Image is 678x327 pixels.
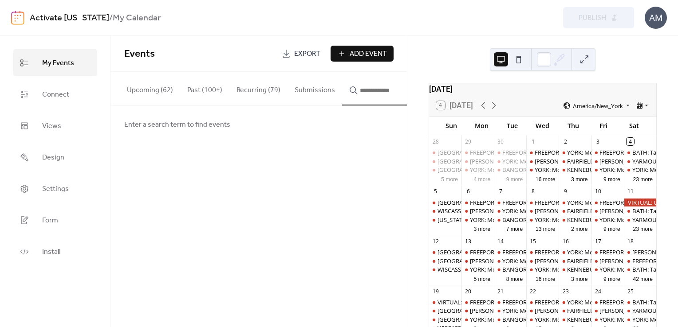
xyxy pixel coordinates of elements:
div: Sat [619,117,649,135]
div: [GEOGRAPHIC_DATA]: Solidarity Flotilla for [GEOGRAPHIC_DATA] [438,148,609,156]
div: BATH: Tabling at the Bath Farmers Market [624,148,656,156]
div: 2 [562,138,569,145]
div: Wed [528,117,558,135]
div: WELLS: NO I.C.E in Wells [526,307,559,315]
div: 30 [497,138,505,145]
div: AM [645,7,667,29]
button: 5 more [470,274,494,283]
div: FREEPORT: Visibility Brigade Standout [535,199,635,206]
div: FAIRFIELD: Stop The Coup [559,207,591,215]
div: [PERSON_NAME]: NO I.C.E in [PERSON_NAME] [535,307,656,315]
span: Export [294,49,320,59]
div: YORK: Morning Resistance at Town Center [591,315,624,323]
div: 17 [594,238,602,245]
div: FAIRFIELD: Stop The Coup [567,257,636,265]
button: Past (100+) [180,72,229,105]
div: BANGOR: Weekly peaceful protest [494,315,526,323]
a: Install [13,238,97,265]
div: YORK: Morning Resistance at Town Center [559,148,591,156]
div: WISCASSET: Community Stand Up - Being a Good Human Matters! [438,265,613,273]
div: YORK: Morning Resistance at Town Center [624,315,656,323]
div: PORTLAND: Solidarity Flotilla for Gaza [429,148,461,156]
button: 42 more [630,274,656,283]
span: Connect [42,88,69,101]
div: BATH: Tabling at the Bath Farmers Market [624,265,656,273]
div: YORK: Morning Resistance at [GEOGRAPHIC_DATA] [470,216,605,224]
div: 20 [465,288,472,295]
div: YORK: Morning Resistance at [GEOGRAPHIC_DATA] [470,265,605,273]
button: 23 more [630,175,656,183]
div: YARMOUTH: Saturday Weekly Rally - Resist Hate - Support Democracy [624,157,656,165]
div: 22 [529,288,537,295]
div: YORK: Morning Resistance at Town Center [591,265,624,273]
div: [DATE] [429,83,656,95]
div: YORK: Morning Resistance at Town Center [559,248,591,256]
div: FREEPORT: AM and PM Rush Hour Brigade. Click for times! [461,199,494,206]
div: FREEPORT: AM and PM Rush Hour Brigade. Click for times! [591,148,624,156]
div: FAIRFIELD: Stop The Coup [559,157,591,165]
div: WELLS: NO I.C.E in Wells [591,207,624,215]
span: Views [42,119,61,133]
div: VIRTUAL: Immigration, Justice and Resistance Lab [429,298,461,306]
div: WELLS: NO I.C.E in Wells [461,257,494,265]
div: FREEPORT: Visibility Brigade Standout [535,148,635,156]
div: YORK: Morning Resistance at [GEOGRAPHIC_DATA] [535,166,670,174]
button: 7 more [503,224,527,233]
div: 11 [627,188,634,195]
div: FREEPORT: AM and PM Rush Hour Brigade. Click for times! [461,298,494,306]
span: America/New_York [573,103,623,109]
button: Submissions [288,72,342,105]
div: FREEPORT: AM and PM Rush Hour Brigade. Click for times! [591,298,624,306]
div: 7 [497,188,505,195]
div: 29 [465,138,472,145]
div: 6 [465,188,472,195]
a: My Events [13,49,97,76]
div: BELFAST: Support Palestine Weekly Standout [429,307,461,315]
div: [GEOGRAPHIC_DATA]: Support Palestine Weekly Standout [438,248,591,256]
div: WELLS: NO I.C.E in Wells [526,257,559,265]
span: Install [42,245,60,259]
div: WISCASSET: Community Stand Up - Being a Good Human Matters! [429,265,461,273]
div: FREEPORT: Visibility Brigade Standout [526,199,559,206]
div: WELLS: NO I.C.E in Wells [591,157,624,165]
div: YORK: Morning Resistance at [GEOGRAPHIC_DATA] [502,207,637,215]
div: WELLS: NO I.C.E in Wells [591,307,624,315]
button: 2 more [568,224,591,233]
div: FREEPORT: Visibility Brigade Standout [526,148,559,156]
div: FAIRFIELD: Stop The Coup [567,157,636,165]
div: [PERSON_NAME]: NO I.C.E in [PERSON_NAME] [535,157,656,165]
span: Design [42,151,64,164]
div: FREEPORT: Visibility Brigade Standout [526,298,559,306]
div: 4 [627,138,634,145]
div: BANGOR: Weekly peaceful protest [494,216,526,224]
div: Maine VIRTUAL: Democratic Socialists of America Political Education Session: Electoral Organizing... [429,216,461,224]
div: [PERSON_NAME]: NO I.C.E in [PERSON_NAME] [470,157,591,165]
div: BATH: Tabling at the Bath Farmers Market [624,298,656,306]
div: FAIRFIELD: Stop The Coup [567,307,636,315]
div: FREEPORT: Visibility Brigade Standout [535,298,635,306]
div: YORK: Morning Resistance at Town Center [494,157,526,165]
div: YORK: Morning Resistance at [GEOGRAPHIC_DATA] [535,265,670,273]
div: YORK: Morning Resistance at [GEOGRAPHIC_DATA] [535,315,670,323]
div: Thu [558,117,588,135]
div: [GEOGRAPHIC_DATA]: Support Palestine Weekly Standout [438,307,591,315]
div: [PERSON_NAME]: NO I.C.E in [PERSON_NAME] [535,207,656,215]
div: FREEPORT: AM and PM Rush Hour Brigade. Click for times! [461,148,494,156]
div: YARMOUTH: Saturday Weekly Rally - Resist Hate - Support Democracy [624,216,656,224]
button: 13 more [532,224,559,233]
div: WELLS: NO I.C.E in Wells [526,157,559,165]
div: YORK: Morning Resistance at Town Center [526,166,559,174]
div: 15 [529,238,537,245]
div: 10 [594,188,602,195]
div: 23 [562,288,569,295]
div: 12 [432,238,439,245]
div: YORK: Morning Resistance at Town Center [461,265,494,273]
div: YORK: Morning Resistance at [GEOGRAPHIC_DATA] [470,315,605,323]
div: WISCASSET: Community Stand Up - Being a Good Human Matters! [429,207,461,215]
div: YORK: Morning Resistance at [GEOGRAPHIC_DATA] [502,307,637,315]
div: FREEPORT: VISIBILITY FREEPORT Stand for Democracy! [502,248,647,256]
div: YORK: Morning Resistance at Town Center [591,216,624,224]
div: [PERSON_NAME]: NO I.C.E in [PERSON_NAME] [535,257,656,265]
div: BANGOR: Weekly peaceful protest [502,166,593,174]
div: FREEPORT: AM and PM Rush Hour Brigade. Click for times! [591,199,624,206]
